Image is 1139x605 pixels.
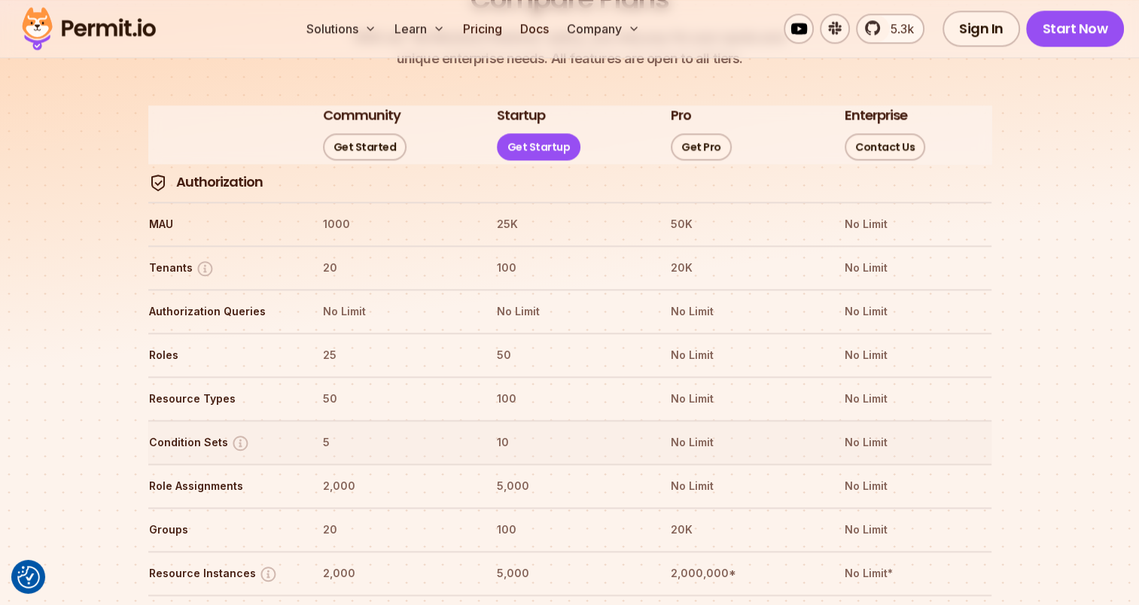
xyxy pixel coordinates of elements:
th: No Limit [844,518,991,542]
h3: Pro [671,106,691,125]
th: No Limit [844,474,991,498]
th: No Limit [844,256,991,280]
th: 50K [670,212,817,236]
th: No Limit [670,299,817,324]
th: No Limit [844,430,991,455]
th: 2,000 [322,474,469,498]
button: Learn [388,14,451,44]
h3: Community [323,106,400,125]
th: 2,000 [322,561,469,585]
th: No Limit [844,299,991,324]
th: No Limit [670,343,817,367]
th: No Limit [844,343,991,367]
a: Contact Us [845,133,925,160]
img: Revisit consent button [17,566,40,588]
th: Role Assignments [148,474,295,498]
th: 5 [322,430,469,455]
th: No Limit [844,387,991,411]
th: 10 [496,430,643,455]
button: Company [561,14,646,44]
img: Authorization [149,174,167,192]
h3: Enterprise [845,106,907,125]
th: No Limit [322,299,469,324]
th: MAU [148,212,295,236]
button: Consent Preferences [17,566,40,588]
a: Sign In [943,11,1020,47]
a: Pricing [457,14,508,44]
th: No Limit [844,212,991,236]
th: Authorization Queries [148,299,295,324]
a: Start Now [1026,11,1125,47]
button: Condition Sets [149,433,250,452]
th: 25K [496,212,643,236]
th: Resource Types [148,387,295,411]
th: 100 [496,387,643,411]
th: 20K [670,518,817,542]
h4: Authorization [176,173,263,192]
button: Resource Instances [149,564,278,583]
button: Solutions [300,14,382,44]
img: Permit logo [15,3,163,54]
th: 5,000 [496,474,643,498]
th: 100 [496,256,643,280]
th: 50 [322,387,469,411]
th: 50 [496,343,643,367]
th: 1000 [322,212,469,236]
th: 25 [322,343,469,367]
th: 20 [322,256,469,280]
th: No Limit [670,474,817,498]
span: 5.3k [882,20,914,38]
th: Groups [148,518,295,542]
th: No Limit [670,430,817,455]
th: 2,000,000* [670,561,817,585]
th: No Limit [496,299,643,324]
button: Tenants [149,259,215,278]
a: Get Started [323,133,407,160]
th: 20 [322,518,469,542]
a: 5.3k [856,14,924,44]
h3: Startup [497,106,545,125]
a: Docs [514,14,555,44]
th: No Limit* [844,561,991,585]
th: 5,000 [496,561,643,585]
th: No Limit [670,387,817,411]
th: 100 [496,518,643,542]
a: Get Pro [671,133,732,160]
th: 20K [670,256,817,280]
a: Get Startup [497,133,581,160]
th: Roles [148,343,295,367]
